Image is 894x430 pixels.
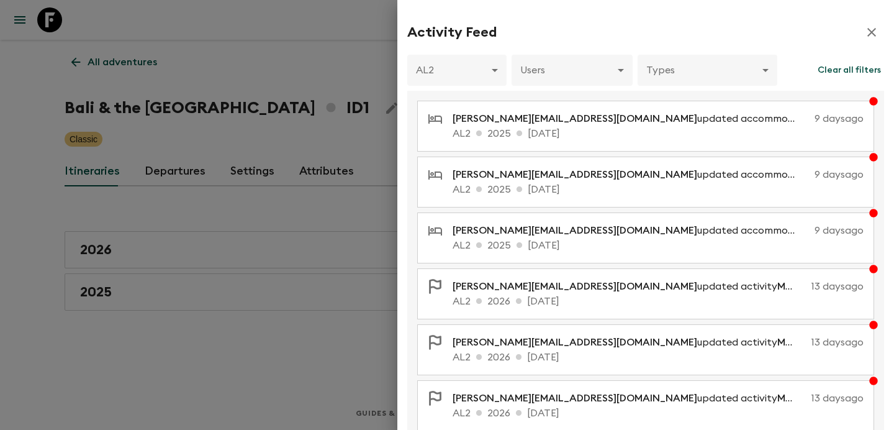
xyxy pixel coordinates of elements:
p: 9 days ago [815,223,864,238]
p: updated accommodation [453,223,810,238]
div: Types [638,53,777,88]
p: AL2 2025 [DATE] [453,182,864,197]
p: 13 days ago [811,335,864,350]
span: [PERSON_NAME][EMAIL_ADDRESS][DOMAIN_NAME] [453,337,697,347]
p: 9 days ago [815,111,864,126]
span: [PERSON_NAME][EMAIL_ADDRESS][DOMAIN_NAME] [453,170,697,180]
span: [PERSON_NAME][EMAIL_ADDRESS][DOMAIN_NAME] [453,281,697,291]
h2: Activity Feed [407,24,497,40]
span: [PERSON_NAME][EMAIL_ADDRESS][DOMAIN_NAME] [453,114,697,124]
p: 9 days ago [815,167,864,182]
span: [PERSON_NAME][EMAIL_ADDRESS][DOMAIN_NAME] [453,226,697,236]
span: Mussel Tour [777,337,831,347]
p: 13 days ago [811,279,864,294]
button: Clear all filters [815,55,884,86]
p: AL2 2025 [DATE] [453,238,864,253]
p: AL2 2026 [DATE] [453,294,864,309]
p: 13 days ago [811,391,864,406]
div: Users [512,53,633,88]
p: AL2 2025 [DATE] [453,126,864,141]
p: updated accommodation [453,111,810,126]
p: AL2 2026 [DATE] [453,406,864,421]
span: [PERSON_NAME][EMAIL_ADDRESS][DOMAIN_NAME] [453,393,697,403]
p: updated accommodation [453,167,810,182]
div: AL2 [407,53,507,88]
span: Mussel Tour [777,281,831,291]
p: updated activity [453,391,806,406]
p: updated activity [453,279,806,294]
p: AL2 2026 [DATE] [453,350,864,365]
p: updated activity [453,335,806,350]
span: Mussel Tour [777,393,831,403]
